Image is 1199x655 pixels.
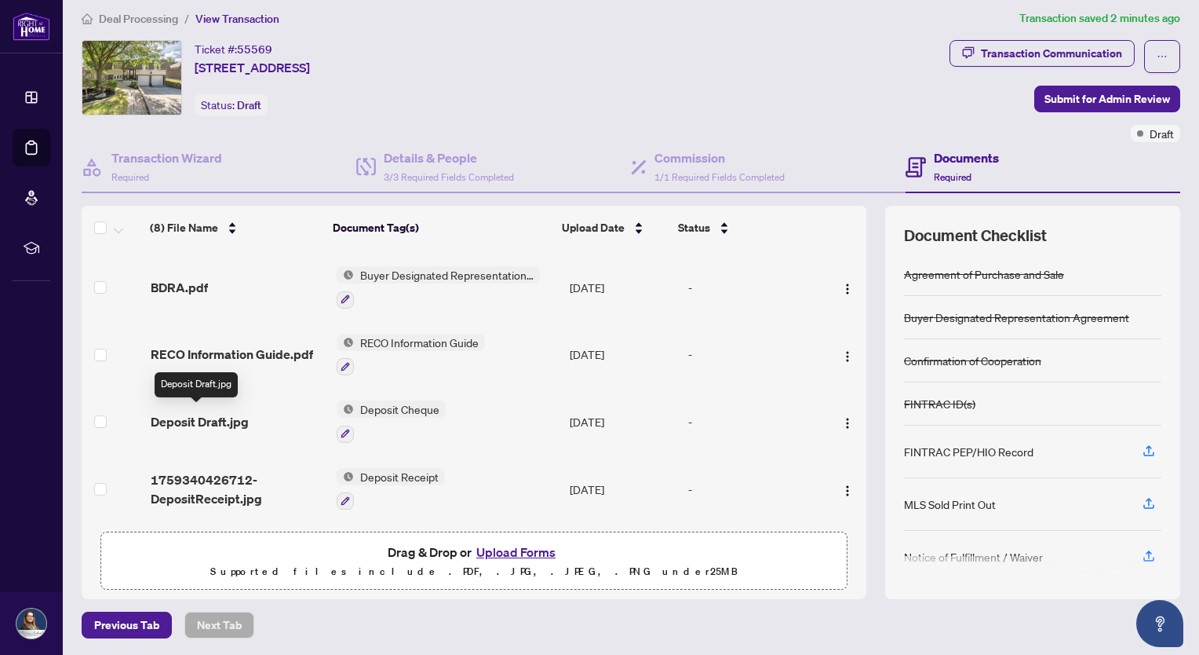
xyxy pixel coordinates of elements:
img: Status Icon [337,334,354,351]
span: ellipsis [1157,51,1168,62]
div: Transaction Communication [981,41,1122,66]
div: MLS Sold Print Out [904,496,996,513]
button: Logo [835,477,860,502]
button: Status IconDeposit Receipt [337,468,445,510]
img: Status Icon [337,468,354,485]
span: 3/3 Required Fields Completed [384,171,514,183]
span: Upload Date [562,219,625,236]
button: Status IconDeposit Cheque [337,401,446,443]
span: RECO Information Guide [354,334,485,351]
span: Deal Processing [99,12,178,26]
button: Upload Forms [472,542,560,562]
button: Submit for Admin Review [1034,86,1180,112]
span: Document Checklist [904,225,1047,247]
img: Logo [841,283,854,295]
button: Logo [835,275,860,300]
button: Logo [835,342,860,367]
img: Logo [841,485,854,497]
li: / [184,9,189,27]
td: [DATE] [563,456,682,523]
img: IMG-W12430005_1.jpg [82,41,181,115]
span: Submit for Admin Review [1044,86,1170,112]
img: Status Icon [337,266,354,284]
img: Logo [841,350,854,363]
span: (8) File Name [150,219,218,236]
div: Agreement of Purchase and Sale [904,265,1064,283]
td: [DATE] [563,388,682,456]
div: Deposit Draft.jpg [155,372,238,397]
span: Status [678,219,710,236]
span: Previous Tab [94,613,159,638]
div: - [688,413,819,430]
div: Ticket #: [195,40,272,58]
h4: Transaction Wizard [111,148,222,167]
div: Notice of Fulfillment / Waiver [904,548,1043,565]
h4: Commission [654,148,785,167]
span: home [82,13,93,24]
button: Previous Tab [82,612,172,639]
h4: Documents [934,148,999,167]
span: 1/1 Required Fields Completed [654,171,785,183]
p: Supported files include .PDF, .JPG, .JPEG, .PNG under 25 MB [111,562,837,581]
th: Document Tag(s) [326,206,556,250]
th: Upload Date [556,206,672,250]
span: 55569 [237,42,272,57]
span: Deposit Draft.jpg [151,412,249,431]
div: FINTRAC PEP/HIO Record [904,443,1033,460]
td: [DATE] [563,254,682,321]
button: Status IconRECO Information Guide [337,334,485,376]
h4: Details & People [384,148,514,167]
button: Status IconBuyer Designated Representation Agreement [337,266,540,309]
span: [STREET_ADDRESS] [195,58,310,77]
img: Logo [841,417,854,430]
span: Draft [237,98,261,112]
button: Next Tab [184,612,254,639]
button: Open asap [1136,600,1183,647]
span: Drag & Drop or [388,542,560,562]
span: Required [934,171,971,183]
span: Deposit Receipt [354,468,445,485]
span: BDRA.pdf [151,278,208,297]
span: View Transaction [195,12,279,26]
button: Logo [835,409,860,434]
div: Buyer Designated Representation Agreement [904,309,1129,326]
button: Transaction Communication [949,40,1135,67]
img: Status Icon [337,401,354,418]
span: Buyer Designated Representation Agreement [354,266,540,284]
article: Transaction saved 2 minutes ago [1019,9,1180,27]
div: FINTRAC ID(s) [904,395,975,412]
span: 1759340426712-DepositReceipt.jpg [151,470,324,508]
img: Profile Icon [16,609,46,639]
div: - [688,481,819,498]
img: logo [13,12,50,41]
td: [DATE] [563,321,682,389]
span: RECO Information Guide.pdf [151,345,313,364]
th: (8) File Name [144,206,326,250]
span: Required [111,171,149,183]
div: - [688,279,819,296]
span: Deposit Cheque [354,401,446,418]
div: - [688,346,819,363]
span: Drag & Drop orUpload FormsSupported files include .PDF, .JPG, .JPEG, .PNG under25MB [101,532,847,591]
div: Confirmation of Cooperation [904,352,1041,369]
span: Draft [1150,125,1174,142]
th: Status [672,206,814,250]
div: Status: [195,94,268,115]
